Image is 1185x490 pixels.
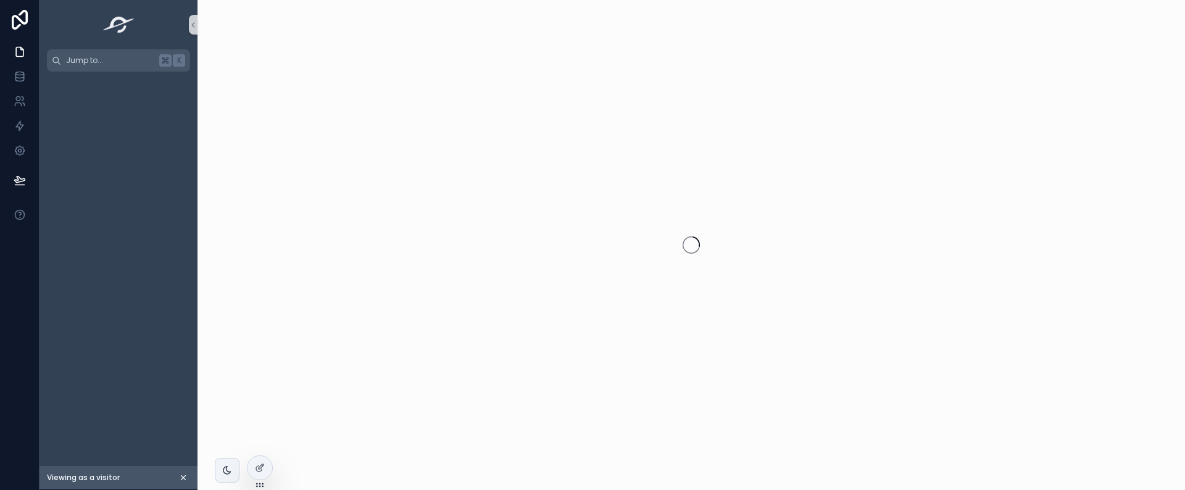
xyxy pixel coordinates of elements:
[99,15,138,35] img: App logo
[66,56,154,65] span: Jump to...
[47,473,120,483] span: Viewing as a visitor
[39,72,197,94] div: scrollable content
[47,49,190,72] button: Jump to...K
[174,56,184,65] span: K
